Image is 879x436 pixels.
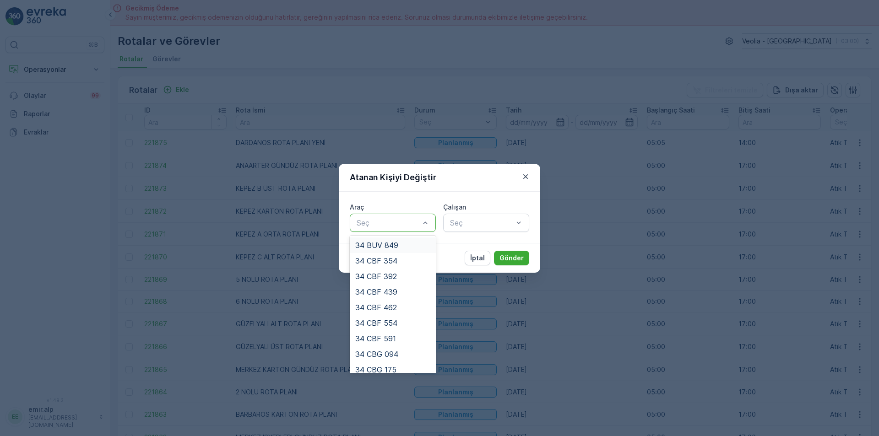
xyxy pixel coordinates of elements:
p: Seç [450,217,513,228]
p: Atanan Kişiyi Değiştir [350,171,436,184]
button: İptal [465,251,490,265]
span: 34 CBF 554 [355,319,397,327]
span: 34 CBG 094 [355,350,398,358]
label: Çalışan [443,203,466,211]
p: Seç [357,217,420,228]
button: Gönder [494,251,529,265]
p: İptal [470,253,485,263]
span: 34 CBF 354 [355,257,397,265]
p: Gönder [499,253,524,263]
span: 34 CBG 175 [355,366,396,374]
label: Araç [350,203,364,211]
span: 34 CBF 591 [355,334,396,343]
span: 34 CBF 462 [355,303,397,312]
span: 34 BUV 849 [355,241,398,249]
span: 34 CBF 439 [355,288,397,296]
span: 34 CBF 392 [355,272,397,280]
